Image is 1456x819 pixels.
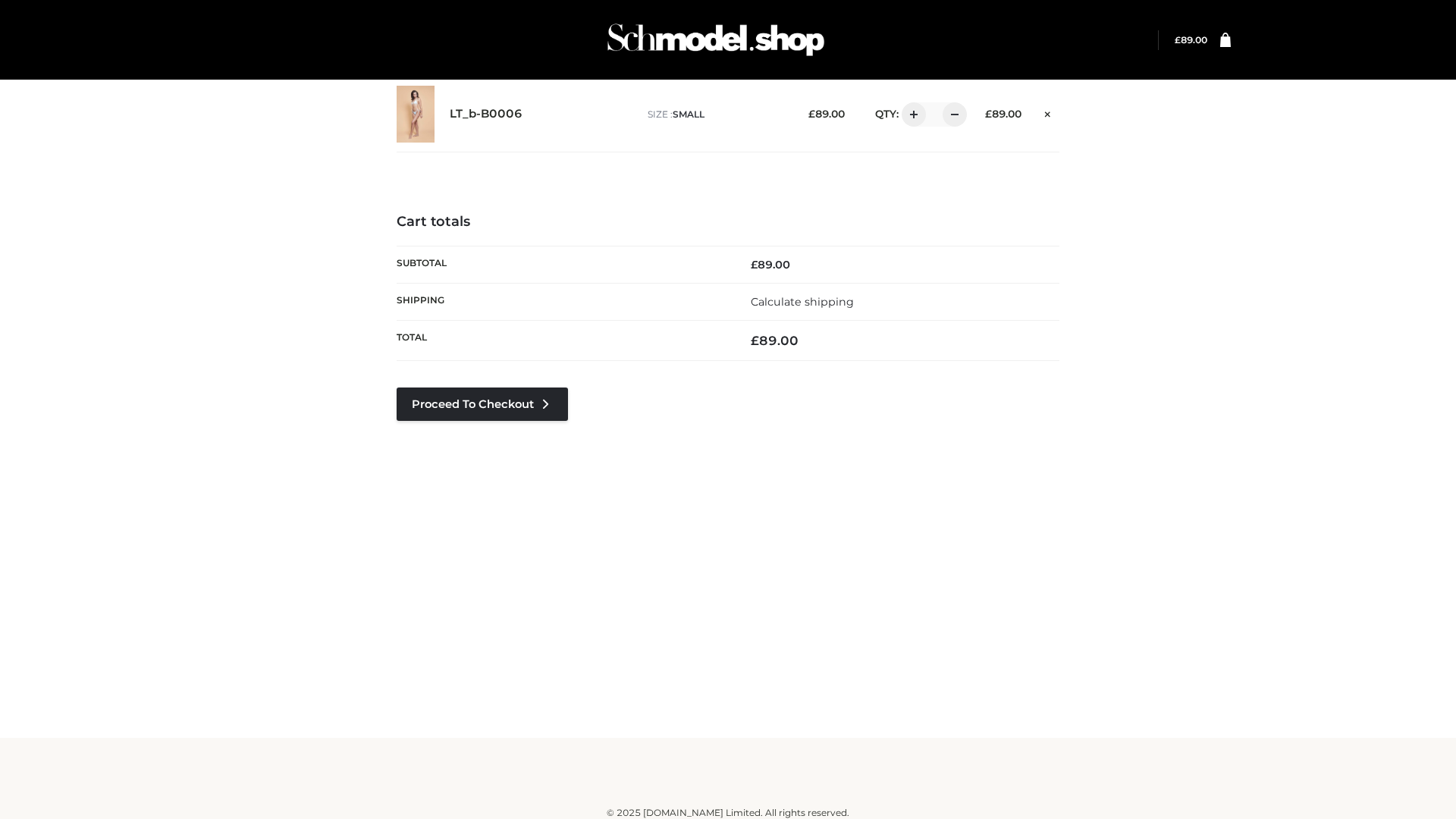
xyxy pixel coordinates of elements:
p: size : [648,108,785,121]
img: Schmodel Admin 964 [602,10,830,70]
a: LT_b-B0006 [450,107,522,121]
a: Remove this item [1037,102,1059,122]
span: £ [751,333,759,348]
bdi: 89.00 [751,258,790,271]
a: Proceed to Checkout [397,388,568,421]
bdi: 89.00 [751,333,799,348]
div: QTY: [860,102,962,127]
th: Total [397,321,728,361]
span: £ [1175,34,1181,45]
th: Shipping [397,283,728,320]
h4: Cart totals [397,214,1059,231]
span: £ [985,108,992,120]
a: £89.00 [1175,34,1207,45]
a: Calculate shipping [751,295,854,309]
span: SMALL [673,108,704,120]
bdi: 89.00 [808,108,845,120]
th: Subtotal [397,246,728,283]
span: £ [751,258,758,271]
span: £ [808,108,815,120]
bdi: 89.00 [985,108,1021,120]
bdi: 89.00 [1175,34,1207,45]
